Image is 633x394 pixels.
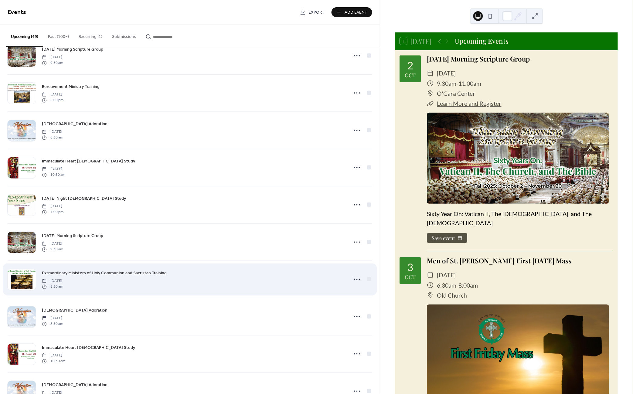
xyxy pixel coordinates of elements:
span: [DATE] [42,167,65,172]
a: Extraordinary Ministers of Holy Communion and Sacristan Training [42,270,167,277]
span: - [457,78,459,88]
span: 10:30 am [42,359,65,364]
span: [DATE] [42,129,63,135]
div: ​ [427,98,434,109]
span: 9:30 am [42,60,63,66]
div: Sixty Year On: Vatican II, The [DEMOGRAPHIC_DATA], and The [DEMOGRAPHIC_DATA] [427,209,613,227]
div: 2 [407,60,413,71]
span: 11:00am [459,78,482,88]
div: Men of St. [PERSON_NAME] First [DATE] Mass [427,256,613,266]
span: [DATE] [42,92,63,98]
div: 3 [407,262,413,272]
div: Oct [405,274,416,280]
a: [DEMOGRAPHIC_DATA] Adoration [42,307,107,314]
div: ​ [427,88,434,98]
span: 8:00am [459,280,478,290]
a: [DEMOGRAPHIC_DATA] Adoration [42,121,107,128]
div: ​ [427,78,434,88]
span: Extraordinary Ministers of Holy Communion and Sacristan Training [42,270,167,277]
span: [DATE] [42,55,63,60]
a: [DATE] Morning Scripture Group [42,46,103,53]
span: [DATE] [42,316,63,321]
div: ​ [427,270,434,280]
span: [DEMOGRAPHIC_DATA] Adoration [42,382,107,389]
span: 9:30 am [42,247,63,252]
span: [DATE] [437,68,456,78]
button: Add Event [332,7,372,17]
button: Past (100+) [43,25,74,46]
span: Bereavement Ministry Training [42,84,100,90]
button: Submissions [107,25,141,46]
div: ​ [427,280,434,290]
span: [DATE] [42,241,63,247]
a: Immaculate Heart [DEMOGRAPHIC_DATA] Study [42,344,135,351]
div: ​ [427,290,434,300]
span: 6:00 pm [42,98,63,103]
a: [DEMOGRAPHIC_DATA] Adoration [42,382,107,389]
a: Immaculate Heart [DEMOGRAPHIC_DATA] Study [42,158,135,165]
span: Old Church [437,290,468,300]
span: 8:30 am [42,284,63,289]
span: [DEMOGRAPHIC_DATA] Adoration [42,308,107,314]
span: [DATE] [42,279,63,284]
span: [DATE] [42,204,63,209]
span: 8:30 am [42,135,63,140]
div: ​ [427,68,434,78]
span: Immaculate Heart [DEMOGRAPHIC_DATA] Study [42,159,135,165]
div: Oct [405,72,416,78]
a: Bereavement Ministry Training [42,83,100,90]
a: [DATE] Morning Scripture Group [427,54,530,63]
span: 8:30 am [42,321,63,327]
span: 10:30 am [42,172,65,178]
span: 6:30am [437,280,457,290]
button: Save event [427,233,468,243]
div: Upcoming Events [455,36,509,46]
span: 7:00 pm [42,209,63,215]
span: Add Event [345,9,368,16]
span: Export [308,9,325,16]
span: O'Gara Center [437,88,476,98]
span: [DATE] [42,353,65,359]
span: [DATE] Night [DEMOGRAPHIC_DATA] Study [42,196,126,202]
button: Recurring (1) [74,25,107,46]
span: - [457,280,459,290]
a: [DATE] Morning Scripture Group [42,232,103,239]
span: 9:30am [437,78,457,88]
a: Export [295,7,329,17]
a: [DATE] Night [DEMOGRAPHIC_DATA] Study [42,195,126,202]
button: Upcoming (49) [6,25,43,47]
span: Events [8,7,26,18]
span: [DATE] Morning Scripture Group [42,47,103,53]
span: [DATE] [437,270,456,280]
a: Learn More and Register [437,100,502,107]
